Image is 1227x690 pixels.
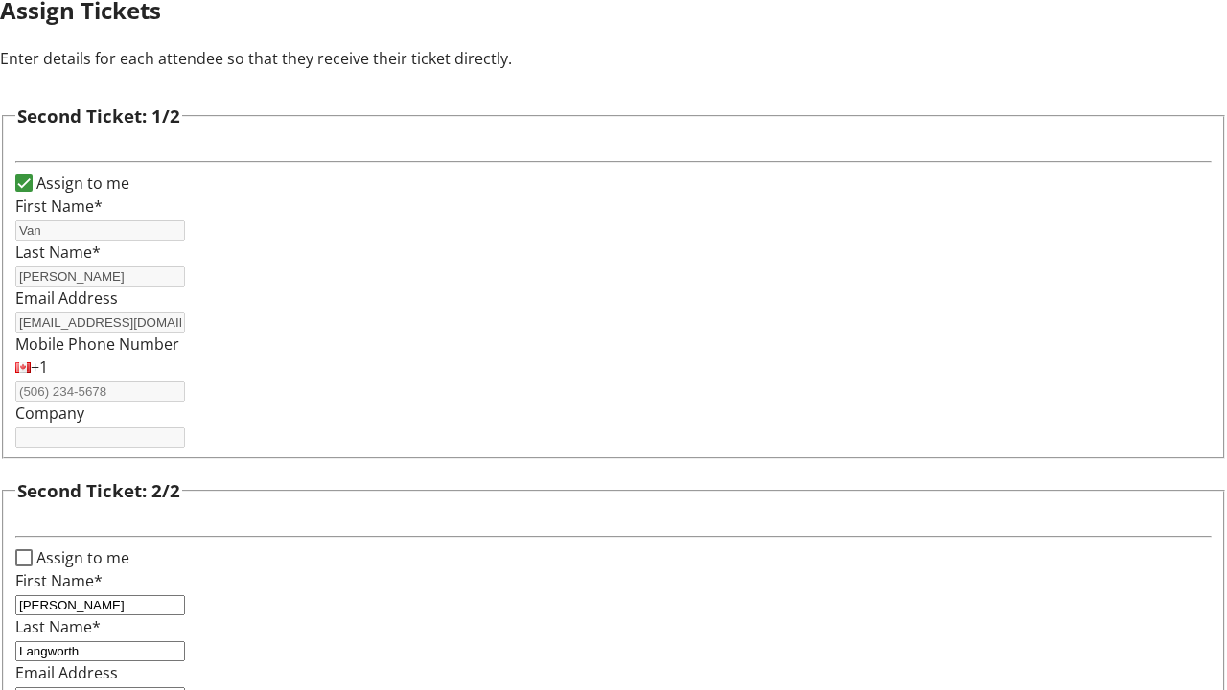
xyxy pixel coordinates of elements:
[15,333,179,355] label: Mobile Phone Number
[17,103,180,129] h3: Second Ticket: 1/2
[15,616,101,637] label: Last Name*
[15,381,185,402] input: (506) 234-5678
[15,195,103,217] label: First Name*
[15,402,84,424] label: Company
[15,287,118,309] label: Email Address
[15,241,101,263] label: Last Name*
[33,546,129,569] label: Assign to me
[33,172,129,195] label: Assign to me
[17,477,180,504] h3: Second Ticket: 2/2
[15,570,103,591] label: First Name*
[15,662,118,683] label: Email Address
